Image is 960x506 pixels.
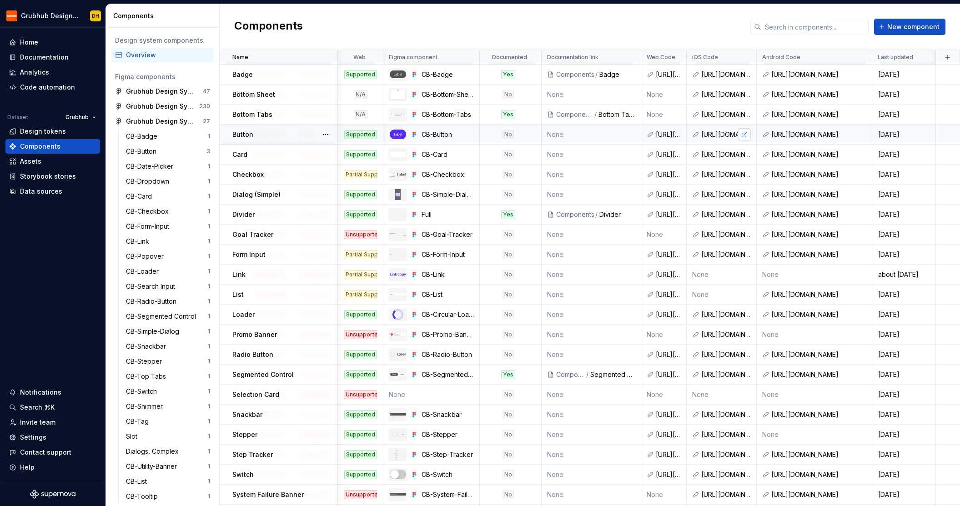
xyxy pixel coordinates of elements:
[208,238,210,245] div: 1
[126,372,170,381] div: CB-Top Tabs
[390,70,406,78] img: CB-Badge
[122,354,214,369] a: CB-Stepper1
[542,165,641,185] td: None
[20,418,55,427] div: Invite team
[771,310,866,319] div: [URL][DOMAIN_NAME]
[422,310,474,319] div: CB-Circular-Loader
[354,90,367,99] div: N/A
[422,190,474,199] div: CB-Simple-Dialog
[390,172,406,177] img: CB-Checkbox
[422,270,474,279] div: CB-Link
[232,190,281,199] p: Dialog (Simple)
[122,264,214,279] a: CB-Loader1
[344,290,377,299] div: Partial Support
[656,310,681,319] div: [URL][DOMAIN_NAME]
[422,130,474,139] div: CB-Button
[656,350,681,359] div: [URL][DOMAIN_NAME]
[542,185,641,205] td: None
[126,50,210,60] div: Overview
[878,54,913,61] p: Last updated
[542,125,641,145] td: None
[126,477,151,486] div: CB-List
[20,53,69,62] div: Documentation
[594,70,599,79] div: /
[501,70,515,79] div: Yes
[122,429,214,444] a: Slot1
[542,145,641,165] td: None
[115,36,210,45] div: Design system components
[344,250,377,259] div: Partial Support
[122,474,214,489] a: CB-List1
[503,90,514,99] div: No
[701,170,751,179] div: [URL][DOMAIN_NAME]
[656,250,681,259] div: [URL][DOMAIN_NAME]
[234,19,303,35] h2: Components
[208,448,210,455] div: 1
[208,163,210,170] div: 1
[203,88,210,95] div: 47
[122,324,214,339] a: CB-Simple-Dialog1
[503,350,514,359] div: No
[30,490,75,499] svg: Supernova Logo
[594,210,599,219] div: /
[692,54,718,61] p: iOS Code
[422,350,474,359] div: CB-Radio-Button
[208,313,210,320] div: 1
[656,130,681,139] div: [URL][DOMAIN_NAME]
[20,187,62,196] div: Data sources
[542,265,641,285] td: None
[208,253,210,260] div: 1
[208,223,210,230] div: 1
[5,184,100,199] a: Data sources
[208,193,210,200] div: 1
[122,414,214,429] a: CB-Tag1
[647,54,675,61] p: Web Code
[394,449,402,460] img: CB-Step-Tracker
[122,249,214,264] a: CB-Popover1
[126,402,166,411] div: CB-Shimmer
[5,124,100,139] a: Design tokens
[757,265,872,285] td: None
[122,384,214,399] a: CB-Switch1
[232,230,273,239] p: Goal Tracker
[422,230,474,239] div: CB-Goal-Tracker
[122,189,214,204] a: CB-Card1
[5,35,100,50] a: Home
[390,372,406,376] img: CB-Segmented-Control
[873,330,935,339] div: [DATE]
[656,270,681,279] div: [URL][DOMAIN_NAME]
[701,70,751,79] div: [URL][DOMAIN_NAME]
[126,417,152,426] div: CB-Tag
[20,403,55,412] div: Search ⌘K
[887,22,940,31] span: New component
[92,12,99,20] div: DH
[344,210,377,219] div: Supported
[701,190,751,199] div: [URL][DOMAIN_NAME]
[344,310,377,319] div: Supported
[2,6,104,25] button: Grubhub Design SystemDH
[5,169,100,184] a: Storybook stories
[503,130,514,139] div: No
[771,110,866,119] div: [URL][DOMAIN_NAME]
[5,50,100,65] a: Documentation
[542,345,641,365] td: None
[208,403,210,410] div: 1
[126,342,170,351] div: CB-Snackbar
[126,222,173,231] div: CB-Form-Input
[873,290,935,299] div: [DATE]
[547,54,598,61] p: Documentation link
[593,110,598,119] div: /
[771,90,866,99] div: [URL][DOMAIN_NAME]
[757,325,872,345] td: None
[542,325,641,345] td: None
[390,413,406,415] img: CB-Snackbar
[641,225,687,245] td: None
[873,230,935,239] div: [DATE]
[126,117,194,126] div: Grubhub Design System Web Components
[208,478,210,485] div: 1
[656,190,681,199] div: [URL][DOMAIN_NAME]
[762,54,800,61] p: Android Code
[344,190,377,199] div: Supported
[687,265,757,285] td: None
[873,110,935,119] div: [DATE]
